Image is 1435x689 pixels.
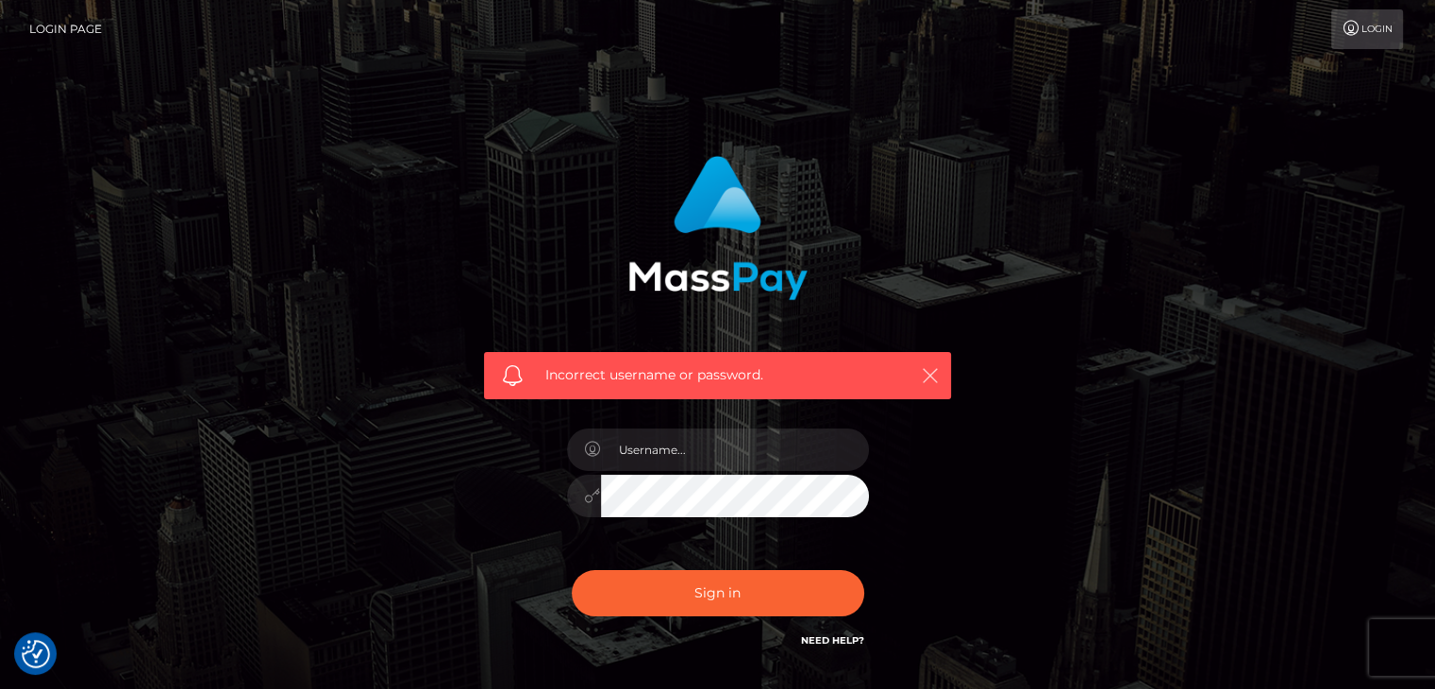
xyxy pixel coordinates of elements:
[601,429,869,471] input: Username...
[29,9,102,49] a: Login Page
[545,365,890,385] span: Incorrect username or password.
[22,640,50,668] img: Revisit consent button
[801,634,864,647] a: Need Help?
[1331,9,1403,49] a: Login
[572,570,864,616] button: Sign in
[628,156,808,300] img: MassPay Login
[22,640,50,668] button: Consent Preferences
